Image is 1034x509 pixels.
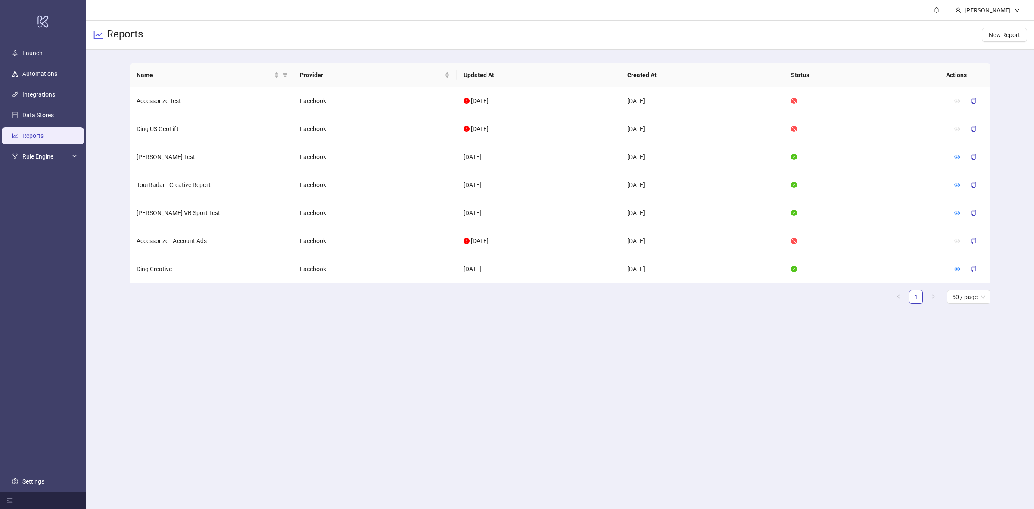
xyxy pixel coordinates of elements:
button: New Report [982,28,1027,42]
span: eye [954,182,960,188]
span: filter [283,72,288,78]
span: check-circle [791,182,797,188]
td: Facebook [293,199,457,227]
th: Updated At [457,63,620,87]
span: exclamation-circle [464,98,470,104]
span: check-circle [791,266,797,272]
td: [DATE] [620,255,784,283]
span: user [955,7,961,13]
span: line-chart [93,30,103,40]
th: Actions [939,63,982,87]
a: Settings [22,478,44,485]
td: [DATE] [620,87,784,115]
td: Ding Creative [130,255,293,283]
span: check-circle [791,154,797,160]
th: Created At [620,63,784,87]
td: [DATE] [457,143,620,171]
span: New Report [989,31,1020,38]
td: [DATE] [620,115,784,143]
span: eye [954,98,960,104]
td: Accessorize Test [130,87,293,115]
h3: Reports [107,28,143,42]
span: fork [12,153,18,159]
span: eye [954,210,960,216]
a: 1 [909,290,922,303]
a: eye [954,209,960,216]
button: left [892,290,906,304]
span: bell [934,7,940,13]
button: copy [964,122,984,136]
span: exclamation-circle [464,126,470,132]
td: Facebook [293,227,457,255]
button: copy [964,150,984,164]
span: copy [971,210,977,216]
a: Integrations [22,91,55,98]
span: copy [971,182,977,188]
a: Reports [22,132,44,139]
li: 1 [909,290,923,304]
td: [DATE] [620,199,784,227]
td: Facebook [293,115,457,143]
span: eye [954,266,960,272]
button: copy [964,178,984,192]
td: Ding US GeoLift [130,115,293,143]
span: 50 / page [952,290,985,303]
span: Rule Engine [22,148,70,165]
button: copy [964,206,984,220]
span: stop [791,98,797,104]
td: [PERSON_NAME] Test [130,143,293,171]
span: copy [971,154,977,160]
div: Page Size [947,290,990,304]
span: left [896,294,901,299]
td: TourRadar - Creative Report [130,171,293,199]
td: Facebook [293,143,457,171]
span: [DATE] [471,97,489,104]
span: Provider [300,70,443,80]
a: eye [954,153,960,160]
span: copy [971,98,977,104]
th: Provider [293,63,457,87]
td: [DATE] [457,171,620,199]
td: [DATE] [457,199,620,227]
td: Facebook [293,255,457,283]
span: [DATE] [471,125,489,132]
td: [DATE] [620,227,784,255]
button: right [926,290,940,304]
span: [DATE] [471,237,489,244]
span: copy [971,238,977,244]
span: eye [954,238,960,244]
a: eye [954,265,960,272]
a: Data Stores [22,112,54,119]
span: copy [971,126,977,132]
span: exclamation-circle [464,238,470,244]
li: Previous Page [892,290,906,304]
th: Status [784,63,948,87]
button: copy [964,234,984,248]
button: copy [964,262,984,276]
span: eye [954,126,960,132]
td: [DATE] [620,171,784,199]
span: stop [791,126,797,132]
td: Facebook [293,171,457,199]
span: right [931,294,936,299]
span: down [1014,7,1020,13]
td: [DATE] [620,143,784,171]
span: check-circle [791,210,797,216]
a: Automations [22,70,57,77]
td: Facebook [293,87,457,115]
td: [PERSON_NAME] VB Sport Test [130,199,293,227]
a: eye [954,181,960,188]
button: copy [964,94,984,108]
span: Name [137,70,273,80]
span: menu-fold [7,497,13,503]
th: Name [130,63,293,87]
div: [PERSON_NAME] [961,6,1014,15]
a: Launch [22,50,43,56]
span: copy [971,266,977,272]
td: [DATE] [457,255,620,283]
span: filter [281,69,290,81]
li: Next Page [926,290,940,304]
td: Accessorize - Account Ads [130,227,293,255]
span: eye [954,154,960,160]
span: stop [791,238,797,244]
